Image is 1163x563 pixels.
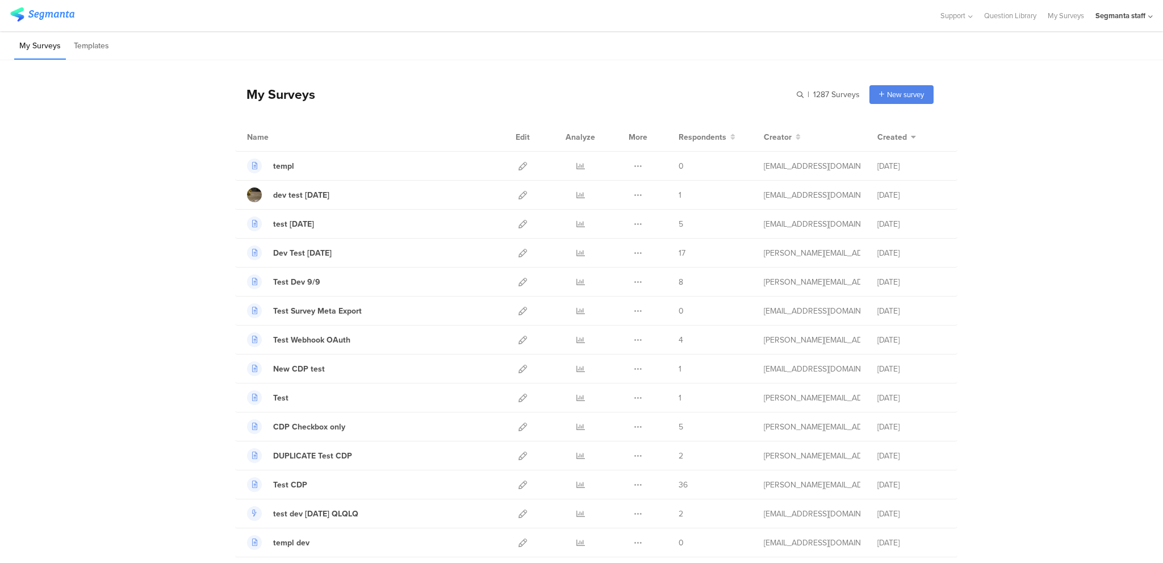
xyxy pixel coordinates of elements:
span: 1 [679,363,681,375]
div: templ dev [273,537,309,549]
div: dev test 9 sep 25 [273,189,329,201]
div: channelle@segmanta.com [764,218,860,230]
span: 2 [679,508,683,520]
button: Respondents [679,131,735,143]
div: [DATE] [877,363,946,375]
a: Test CDP [247,477,307,492]
li: Templates [69,33,114,60]
a: New CDP test [247,361,325,376]
div: New CDP test [273,363,325,375]
div: Test [273,392,288,404]
div: test 9.9.25 [273,218,314,230]
a: templ dev [247,535,309,550]
div: eliran@segmanta.com [764,537,860,549]
div: Test CDP [273,479,307,491]
span: 17 [679,247,685,259]
div: Test Dev 9/9 [273,276,320,288]
a: Test Webhook OAuth [247,332,350,347]
span: | [806,89,811,101]
span: 2 [679,450,683,462]
span: Created [877,131,907,143]
div: More [626,123,650,151]
span: 4 [679,334,683,346]
div: svyatoslav@segmanta.com [764,305,860,317]
span: 5 [679,218,683,230]
div: [DATE] [877,450,946,462]
a: DUPLICATE Test CDP [247,448,352,463]
div: DUPLICATE Test CDP [273,450,352,462]
a: templ [247,159,294,173]
a: CDP Checkbox only [247,419,345,434]
a: dev test [DATE] [247,187,329,202]
button: Created [877,131,916,143]
div: eliran@segmanta.com [764,189,860,201]
div: riel@segmanta.com [764,479,860,491]
div: Test Webhook OAuth [273,334,350,346]
span: 36 [679,479,688,491]
div: My Surveys [235,85,315,104]
div: riel@segmanta.com [764,334,860,346]
div: templ [273,160,294,172]
span: 0 [679,305,684,317]
span: Support [940,10,965,21]
div: [DATE] [877,392,946,404]
div: raymund@segmanta.com [764,392,860,404]
span: Respondents [679,131,726,143]
div: raymund@segmanta.com [764,276,860,288]
div: CDP Checkbox only [273,421,345,433]
div: eliran@segmanta.com [764,508,860,520]
li: My Surveys [14,33,66,60]
div: Dev Test 9.9.25 [273,247,332,259]
span: Creator [764,131,792,143]
a: Test Dev 9/9 [247,274,320,289]
div: Edit [511,123,535,151]
div: test dev aug 11 QLQLQ [273,508,358,520]
div: [DATE] [877,305,946,317]
div: riel@segmanta.com [764,450,860,462]
div: Test Survey Meta Export [273,305,362,317]
div: svyatoslav@segmanta.com [764,363,860,375]
div: [DATE] [877,334,946,346]
div: [DATE] [877,421,946,433]
div: Segmanta staff [1095,10,1145,21]
div: riel@segmanta.com [764,421,860,433]
div: [DATE] [877,276,946,288]
span: 0 [679,160,684,172]
span: New survey [887,89,924,100]
div: [DATE] [877,508,946,520]
span: 5 [679,421,683,433]
div: Analyze [563,123,597,151]
a: test [DATE] [247,216,314,231]
a: Test Survey Meta Export [247,303,362,318]
div: [DATE] [877,218,946,230]
img: segmanta logo [10,7,74,22]
span: 8 [679,276,683,288]
div: [DATE] [877,247,946,259]
div: [DATE] [877,160,946,172]
div: [DATE] [877,189,946,201]
span: 1287 Surveys [813,89,860,101]
a: Test [247,390,288,405]
div: [DATE] [877,479,946,491]
div: [DATE] [877,537,946,549]
a: test dev [DATE] QLQLQ [247,506,358,521]
div: eliran@segmanta.com [764,160,860,172]
div: Name [247,131,315,143]
span: 0 [679,537,684,549]
span: 1 [679,189,681,201]
a: Dev Test [DATE] [247,245,332,260]
div: riel@segmanta.com [764,247,860,259]
button: Creator [764,131,801,143]
span: 1 [679,392,681,404]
